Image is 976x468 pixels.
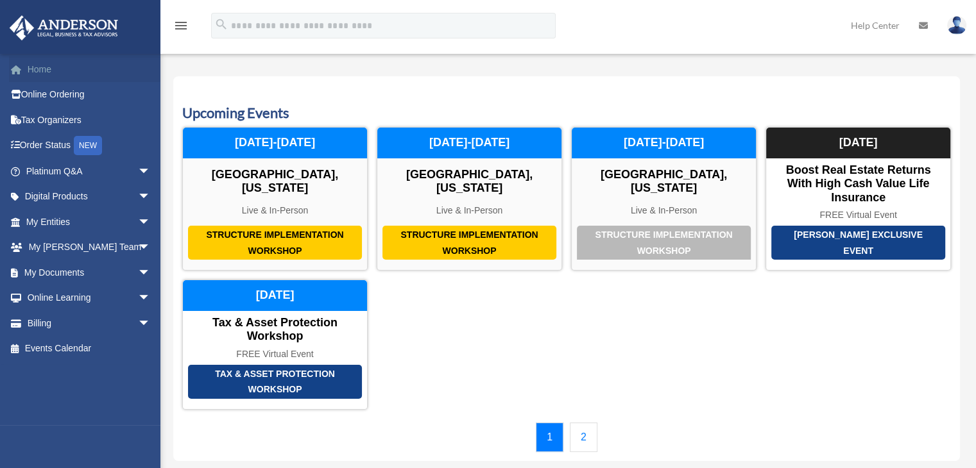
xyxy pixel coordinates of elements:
[183,349,367,360] div: FREE Virtual Event
[377,205,561,216] div: Live & In-Person
[382,226,556,260] div: Structure Implementation Workshop
[766,163,950,205] div: Boost Real Estate Returns with High Cash Value Life Insurance
[577,226,751,260] div: Structure Implementation Workshop
[377,168,561,196] div: [GEOGRAPHIC_DATA], [US_STATE]
[6,15,122,40] img: Anderson Advisors Platinum Portal
[536,422,563,452] a: 1
[182,103,951,123] h3: Upcoming Events
[183,316,367,344] div: Tax & Asset Protection Workshop
[183,168,367,196] div: [GEOGRAPHIC_DATA], [US_STATE]
[9,184,170,210] a: Digital Productsarrow_drop_down
[188,226,362,260] div: Structure Implementation Workshop
[766,128,950,158] div: [DATE]
[74,136,102,155] div: NEW
[947,16,966,35] img: User Pic
[138,158,164,185] span: arrow_drop_down
[9,235,170,260] a: My [PERSON_NAME] Teamarrow_drop_down
[138,310,164,337] span: arrow_drop_down
[9,56,170,82] a: Home
[138,184,164,210] span: arrow_drop_down
[572,168,756,196] div: [GEOGRAPHIC_DATA], [US_STATE]
[9,336,164,362] a: Events Calendar
[9,260,170,285] a: My Documentsarrow_drop_down
[9,133,170,159] a: Order StatusNEW
[572,205,756,216] div: Live & In-Person
[182,127,368,271] a: Structure Implementation Workshop [GEOGRAPHIC_DATA], [US_STATE] Live & In-Person [DATE]-[DATE]
[183,128,367,158] div: [DATE]-[DATE]
[138,235,164,261] span: arrow_drop_down
[138,209,164,235] span: arrow_drop_down
[183,205,367,216] div: Live & In-Person
[9,209,170,235] a: My Entitiesarrow_drop_down
[183,280,367,311] div: [DATE]
[771,226,945,260] div: [PERSON_NAME] Exclusive Event
[188,365,362,399] div: Tax & Asset Protection Workshop
[214,17,228,31] i: search
[377,127,562,271] a: Structure Implementation Workshop [GEOGRAPHIC_DATA], [US_STATE] Live & In-Person [DATE]-[DATE]
[9,158,170,184] a: Platinum Q&Aarrow_drop_down
[571,127,757,271] a: Structure Implementation Workshop [GEOGRAPHIC_DATA], [US_STATE] Live & In-Person [DATE]-[DATE]
[766,210,950,221] div: FREE Virtual Event
[9,285,170,311] a: Online Learningarrow_drop_down
[570,422,597,452] a: 2
[572,128,756,158] div: [DATE]-[DATE]
[138,285,164,312] span: arrow_drop_down
[173,22,189,33] a: menu
[377,128,561,158] div: [DATE]-[DATE]
[138,260,164,286] span: arrow_drop_down
[9,82,170,108] a: Online Ordering
[766,127,951,271] a: [PERSON_NAME] Exclusive Event Boost Real Estate Returns with High Cash Value Life Insurance FREE ...
[9,107,170,133] a: Tax Organizers
[173,18,189,33] i: menu
[182,280,368,409] a: Tax & Asset Protection Workshop Tax & Asset Protection Workshop FREE Virtual Event [DATE]
[9,310,170,336] a: Billingarrow_drop_down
